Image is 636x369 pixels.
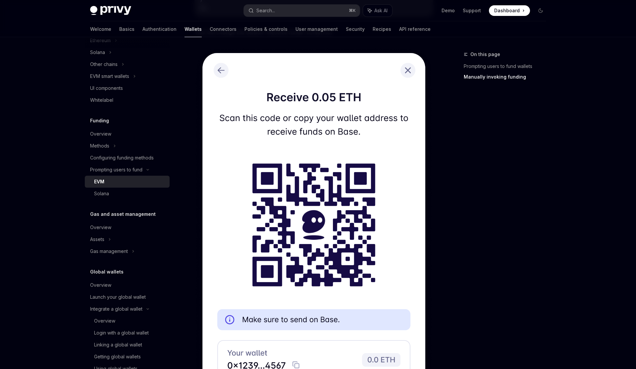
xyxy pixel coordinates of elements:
div: Solana [90,48,105,56]
a: Welcome [90,21,111,37]
a: Authentication [142,21,177,37]
div: Search... [256,7,275,15]
a: Wallets [185,21,202,37]
h5: Gas and asset management [90,210,156,218]
button: Toggle dark mode [535,5,546,16]
div: Prompting users to fund [90,166,142,174]
a: Support [463,7,481,14]
a: Policies & controls [244,21,288,37]
h5: Funding [90,117,109,125]
a: API reference [399,21,431,37]
div: UI components [90,84,123,92]
span: ⌘ K [349,8,356,13]
div: Getting global wallets [94,353,141,361]
div: EVM smart wallets [90,72,129,80]
img: dark logo [90,6,131,15]
button: Ask AI [363,5,392,17]
span: On this page [470,50,500,58]
div: Overview [90,281,111,289]
a: Solana [85,188,170,200]
div: Login with a global wallet [94,329,149,337]
a: Prompting users to fund wallets [464,61,551,72]
span: Ask AI [374,7,388,14]
button: Search...⌘K [244,5,360,17]
a: Login with a global wallet [85,327,170,339]
a: Linking a global wallet [85,339,170,351]
div: Overview [90,130,111,138]
a: Manually invoking funding [464,72,551,82]
a: Overview [85,128,170,140]
a: Launch your global wallet [85,291,170,303]
div: Whitelabel [90,96,113,104]
a: Overview [85,315,170,327]
div: Linking a global wallet [94,341,142,349]
div: Solana [94,190,109,198]
div: Other chains [90,60,118,68]
a: Configuring funding methods [85,152,170,164]
a: EVM [85,176,170,188]
div: Integrate a global wallet [90,305,142,313]
div: Assets [90,235,104,243]
div: Overview [94,317,115,325]
h5: Global wallets [90,268,124,276]
div: Launch your global wallet [90,293,146,301]
div: Overview [90,223,111,231]
a: Connectors [210,21,237,37]
a: UI components [85,82,170,94]
div: EVM [94,178,104,186]
a: Overview [85,279,170,291]
a: Security [346,21,365,37]
a: Overview [85,221,170,233]
div: Configuring funding methods [90,154,154,162]
span: Dashboard [494,7,520,14]
div: Methods [90,142,109,150]
div: Gas management [90,247,128,255]
a: Demo [442,7,455,14]
a: Basics [119,21,134,37]
a: User management [295,21,338,37]
a: Recipes [373,21,391,37]
a: Getting global wallets [85,351,170,363]
a: Dashboard [489,5,530,16]
a: Whitelabel [85,94,170,106]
